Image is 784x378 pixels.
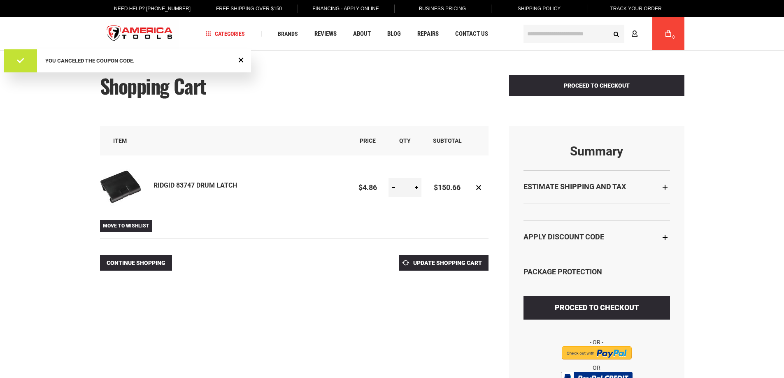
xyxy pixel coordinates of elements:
button: Update Shopping Cart [399,255,489,271]
span: Qty [399,137,411,144]
a: About [349,28,375,39]
a: Brands [274,28,302,39]
a: Continue Shopping [100,255,172,271]
span: About [353,31,371,37]
span: Subtotal [433,137,462,144]
span: Shipping Policy [518,6,561,12]
a: Move to Wishlist [100,220,152,232]
a: Contact Us [451,28,492,39]
span: Categories [205,31,245,37]
a: store logo [100,19,180,49]
img: RIDGID 83747 DRUM LATCH [100,166,141,207]
strong: Summary [523,144,670,158]
span: 0 [672,35,675,39]
span: Continue Shopping [107,260,165,266]
span: Brands [278,31,298,37]
span: Reviews [314,31,337,37]
a: RIDGID 83747 DRUM LATCH [100,166,154,209]
button: Search [609,26,624,42]
div: Close Message [236,54,246,65]
a: Reviews [311,28,340,39]
span: Item [113,137,127,144]
span: Update Shopping Cart [413,260,482,266]
button: Proceed to Checkout [523,296,670,320]
span: Proceed to Checkout [555,303,639,312]
a: RIDGID 83747 DRUM LATCH [154,181,237,189]
img: America Tools [100,19,180,49]
a: Blog [384,28,405,39]
span: Contact Us [455,31,488,37]
a: Repairs [414,28,442,39]
span: Blog [387,31,401,37]
strong: Estimate Shipping and Tax [523,182,626,191]
span: Price [360,137,376,144]
button: Proceed to Checkout [509,75,684,96]
span: Repairs [417,31,439,37]
span: $4.86 [358,183,377,192]
div: You canceled the coupon code. [45,58,235,64]
div: Package Protection [523,267,670,277]
span: Proceed to Checkout [564,82,630,89]
span: Shopping Cart [100,71,206,100]
span: Move to Wishlist [103,223,149,229]
span: $150.66 [434,183,461,192]
strong: Apply Discount Code [523,232,604,241]
a: Categories [202,28,249,39]
a: 0 [661,17,676,50]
